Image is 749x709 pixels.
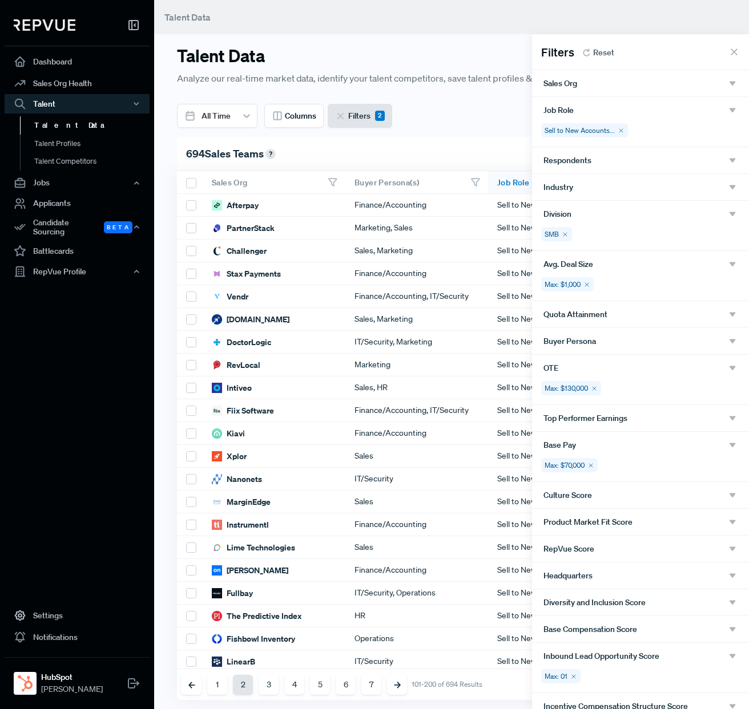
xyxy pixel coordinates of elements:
button: Respondents [532,147,749,173]
span: Culture Score [543,491,592,500]
button: Inbound Lead Opportunity Score [532,643,749,669]
div: Max: $130,000 [541,381,601,395]
button: Base Compensation Score [532,616,749,642]
span: Product Market Fit Score [543,517,633,526]
button: OTE [532,355,749,381]
div: Max: 01 [541,669,581,683]
span: Top Performer Earnings [543,414,627,423]
span: Buyer Persona [543,337,596,346]
span: Filters [541,43,574,60]
span: Quota Attainment [543,310,607,319]
button: Product Market Fit Score [532,509,749,535]
button: Headquarters [532,562,749,589]
span: Avg. Deal Size [543,260,593,269]
button: Top Performer Earnings [532,405,749,431]
span: RepVue Score [543,544,594,553]
span: OTE [543,363,558,372]
button: Culture Score [532,482,749,508]
span: Headquarters [543,571,593,580]
span: Reset [593,47,614,59]
button: Quota Attainment [532,301,749,327]
button: Diversity and Inclusion Score [532,589,749,615]
span: Base Pay [543,440,576,449]
button: Avg. Deal Size [532,251,749,277]
span: Industry [543,183,573,192]
button: Buyer Persona [532,328,749,354]
button: Base Pay [532,432,749,458]
button: Division [532,201,749,227]
span: Inbound Lead Opportunity Score [543,651,659,661]
button: Industry [532,174,749,200]
span: Sales Org [543,79,577,88]
button: Job Role [532,97,749,123]
button: RepVue Score [532,536,749,562]
div: Max: $1,000 [541,277,594,291]
span: Job Role [543,106,574,115]
span: Base Compensation Score [543,625,637,634]
div: Sell to New Accounts... [541,123,628,137]
div: SMB [541,227,572,241]
span: Diversity and Inclusion Score [543,598,646,607]
div: Max: $70,000 [541,458,598,472]
span: Respondents [543,156,591,165]
span: Division [543,209,571,218]
button: Sales Org [532,70,749,96]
